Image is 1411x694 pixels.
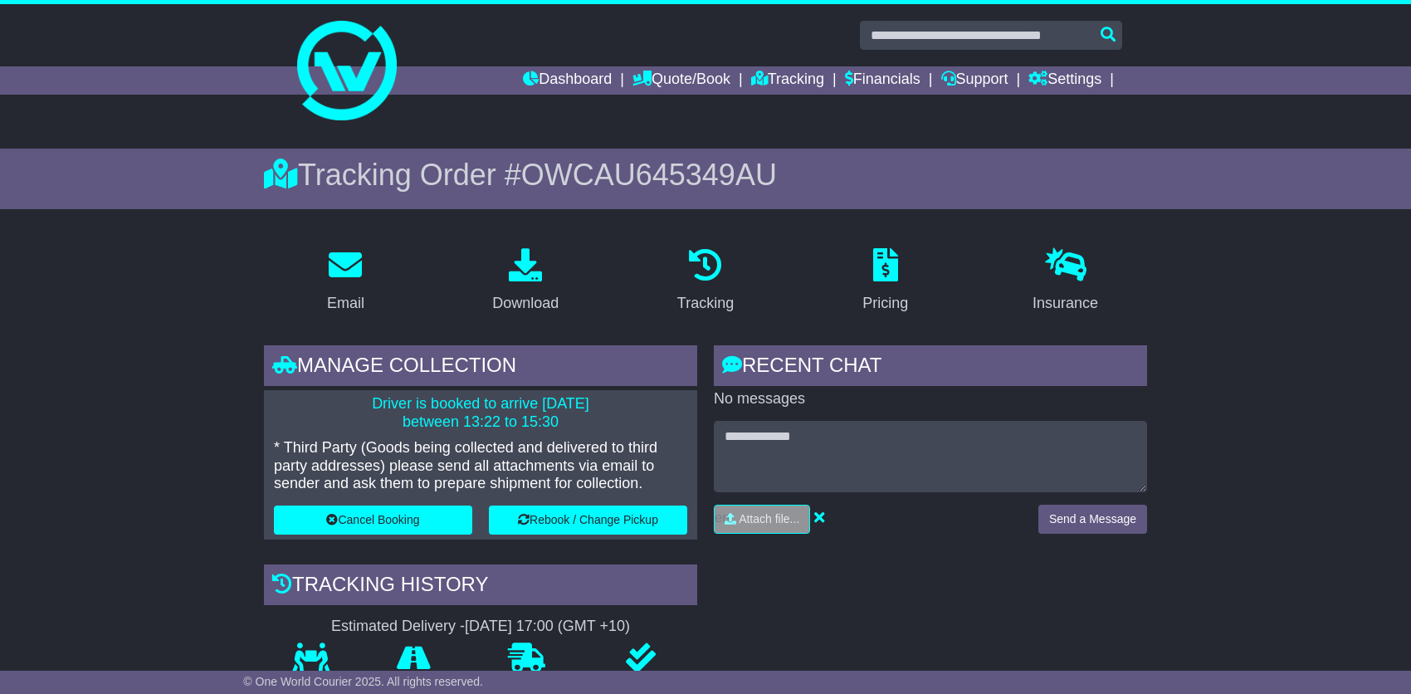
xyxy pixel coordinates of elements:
div: RECENT CHAT [714,345,1147,390]
p: Driver is booked to arrive [DATE] between 13:22 to 15:30 [274,395,687,431]
a: Support [941,66,1008,95]
div: Tracking [677,292,734,315]
a: Dashboard [523,66,612,95]
p: * Third Party (Goods being collected and delivered to third party addresses) please send all atta... [274,439,687,493]
div: Download [492,292,559,315]
a: Insurance [1022,242,1109,320]
div: Estimated Delivery - [264,618,697,636]
div: Manage collection [264,345,697,390]
a: Financials [845,66,920,95]
span: © One World Courier 2025. All rights reserved. [243,675,483,688]
span: OWCAU645349AU [521,158,777,192]
div: Tracking Order # [264,157,1147,193]
a: Tracking [666,242,745,320]
div: [DATE] 17:00 (GMT +10) [465,618,630,636]
div: Tracking history [264,564,697,609]
button: Cancel Booking [274,506,472,535]
a: Settings [1028,66,1101,95]
a: Download [481,242,569,320]
div: Pricing [862,292,908,315]
button: Send a Message [1038,505,1147,534]
a: Tracking [751,66,824,95]
a: Pricing [852,242,919,320]
div: Email [327,292,364,315]
button: Rebook / Change Pickup [489,506,687,535]
a: Quote/Book [632,66,730,95]
a: Email [316,242,375,320]
p: No messages [714,390,1147,408]
div: Insurance [1033,292,1098,315]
